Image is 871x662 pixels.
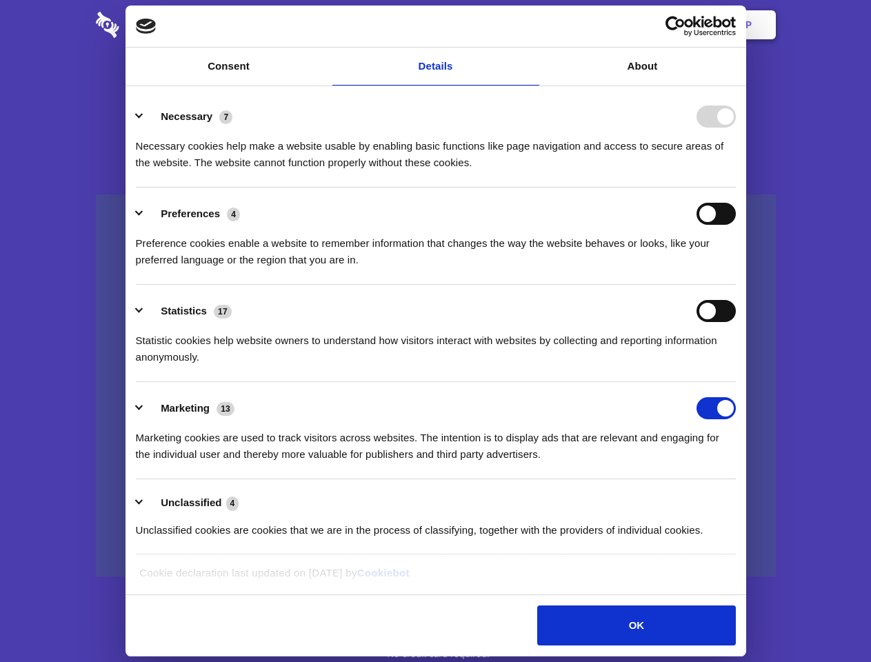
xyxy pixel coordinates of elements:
img: logo-wordmark-white-trans-d4663122ce5f474addd5e946df7df03e33cb6a1c49d2221995e7729f52c070b2.svg [96,12,214,38]
button: Marketing (13) [136,397,243,419]
div: Necessary cookies help make a website usable by enabling basic functions like page navigation and... [136,128,736,171]
span: 4 [226,496,239,510]
div: Cookie declaration last updated on [DATE] by [129,565,742,592]
a: Login [625,3,685,46]
label: Statistics [161,305,207,317]
div: Unclassified cookies are cookies that we are in the process of classifying, together with the pro... [136,512,736,539]
h4: Auto-redaction of sensitive data, encrypted data sharing and self-destructing private chats. Shar... [96,126,776,171]
button: Unclassified (4) [136,494,248,512]
a: Consent [126,48,332,86]
button: OK [537,605,735,645]
div: Preference cookies enable a website to remember information that changes the way the website beha... [136,225,736,268]
img: logo [136,19,157,34]
a: Pricing [405,3,465,46]
h1: Eliminate Slack Data Loss. [96,62,776,112]
iframe: Drift Widget Chat Controller [802,593,854,645]
button: Preferences (4) [136,203,249,225]
button: Necessary (7) [136,106,241,128]
label: Necessary [161,110,212,122]
div: Statistic cookies help website owners to understand how visitors interact with websites by collec... [136,322,736,365]
label: Marketing [161,402,210,414]
a: About [539,48,746,86]
a: Details [332,48,539,86]
span: 4 [227,208,240,221]
label: Preferences [161,208,220,219]
span: 7 [219,110,232,124]
a: Usercentrics Cookiebot - opens in a new window [615,16,736,37]
a: Contact [559,3,623,46]
div: Marketing cookies are used to track visitors across websites. The intention is to display ads tha... [136,419,736,463]
a: Wistia video thumbnail [96,194,776,577]
button: Statistics (17) [136,300,241,322]
span: 17 [214,305,232,319]
span: 13 [217,402,234,416]
a: Cookiebot [357,567,410,579]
